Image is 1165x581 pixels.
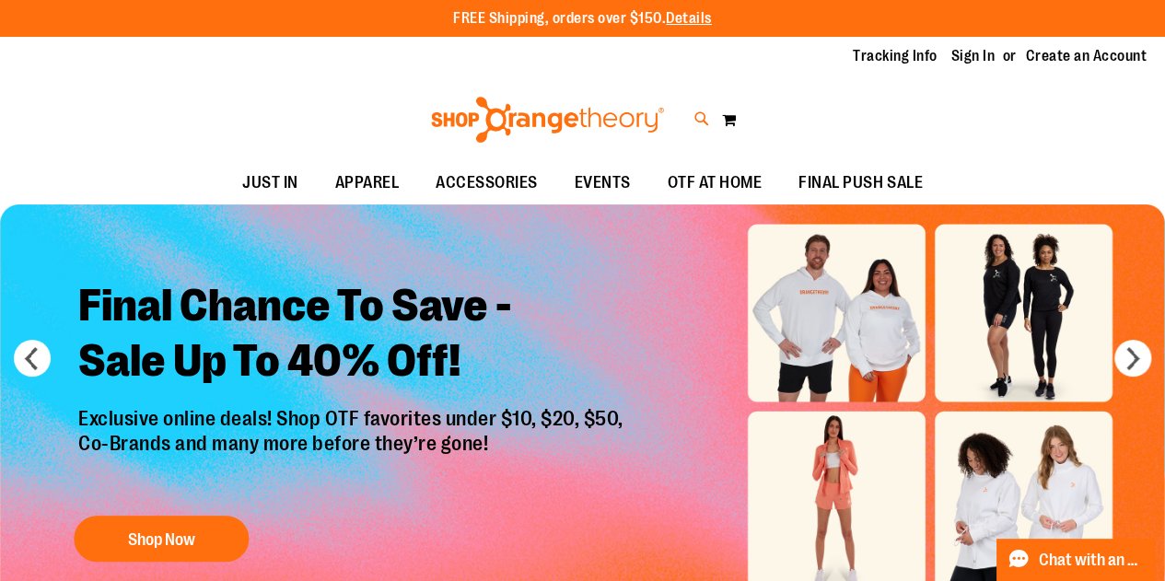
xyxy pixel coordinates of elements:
[1026,46,1148,66] a: Create an Account
[951,46,996,66] a: Sign In
[1039,552,1143,569] span: Chat with an Expert
[798,162,923,203] span: FINAL PUSH SALE
[242,162,298,203] span: JUST IN
[74,516,249,562] button: Shop Now
[335,162,400,203] span: APPAREL
[996,539,1155,581] button: Chat with an Expert
[64,265,642,408] h2: Final Chance To Save - Sale Up To 40% Off!
[14,340,51,377] button: prev
[64,265,642,572] a: Final Chance To Save -Sale Up To 40% Off! Exclusive online deals! Shop OTF favorites under $10, $...
[64,408,642,498] p: Exclusive online deals! Shop OTF favorites under $10, $20, $50, Co-Brands and many more before th...
[666,10,712,27] a: Details
[668,162,763,203] span: OTF AT HOME
[453,8,712,29] p: FREE Shipping, orders over $150.
[1114,340,1151,377] button: next
[436,162,538,203] span: ACCESSORIES
[853,46,938,66] a: Tracking Info
[428,97,667,143] img: Shop Orangetheory
[575,162,631,203] span: EVENTS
